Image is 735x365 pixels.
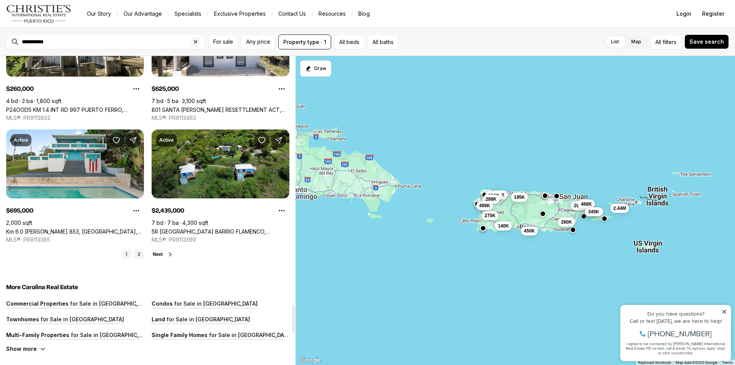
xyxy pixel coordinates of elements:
[672,6,696,21] button: Login
[122,250,131,259] a: 1
[152,300,173,307] p: Condos
[493,192,505,198] span: 310K
[8,17,111,23] div: Do you have questions?
[81,8,117,19] a: Our Story
[625,35,647,49] label: Map
[676,11,691,17] span: Login
[153,251,173,257] button: Next
[367,34,399,49] button: All baths
[476,201,493,210] button: 499K
[6,316,39,322] p: Townhomes
[663,38,676,46] span: filters
[571,201,588,210] button: 299K
[488,193,499,199] span: 196K
[479,203,490,209] span: 499K
[153,252,163,257] span: Next
[69,300,154,307] p: for Sale in [GEOGRAPHIC_DATA]
[118,8,168,19] a: Our Advantage
[610,204,629,213] button: 2.44M
[485,191,502,200] button: 196K
[213,39,233,45] span: For sale
[485,213,496,219] span: 275K
[241,34,275,49] button: Any price
[122,250,144,259] nav: Pagination
[165,316,250,322] p: for Sale in [GEOGRAPHIC_DATA]
[173,300,258,307] p: for Sale in [GEOGRAPHIC_DATA]
[254,133,269,148] button: Save Property: 5R MOUNT RESACA BARRIO FLAMENCO
[655,38,661,46] span: All
[6,332,154,338] a: Multi-Family Properties for Sale in [GEOGRAPHIC_DATA]
[8,25,111,30] div: Call or text [DATE], we are here to help!
[6,332,69,338] p: Multi-Family Properties
[558,218,575,227] button: 260K
[168,8,207,19] a: Specialists
[6,228,144,235] a: Km 6.0 CARR 853, BO CACAO, SECTOR ARRAYANES, CAROLINA PR, 00987
[129,203,144,218] button: Property options
[129,81,144,97] button: Property options
[613,205,626,211] span: 2.44M
[486,196,497,202] span: 288K
[495,221,512,231] button: 140K
[39,316,124,322] p: for Sale in [GEOGRAPHIC_DATA]
[208,8,272,19] a: Exclusive Properties
[6,106,144,113] a: P24OOD5 KM 1.4 INT RD 997 PUERTO FERRO, VIEQUES PR, 00765
[152,106,289,113] a: 801 SANTA MARÍA RESETTLEMENT ACT, VIEQUES PR, 00765
[702,11,724,17] span: Register
[274,203,289,218] button: Property options
[208,34,238,49] button: For sale
[300,61,331,77] button: Start drawing
[490,190,508,200] button: 310K
[109,133,124,148] button: Save Property: Km 6.0 CARR 853, BO CACAO, SECTOR ARRAYANES
[152,228,289,235] a: 5R MOUNT RESACA BARRIO FLAMENCO, CULEBRA PR, 00775
[126,133,141,148] button: Share Property
[581,201,592,207] span: 488K
[271,133,286,148] button: Share Property
[352,8,376,19] a: Blog
[134,250,144,259] a: 2
[585,207,602,216] button: 345K
[578,200,595,209] button: 488K
[483,195,500,204] button: 288K
[69,332,154,338] p: for Sale in [GEOGRAPHIC_DATA]
[482,211,499,220] button: 275K
[6,345,46,352] button: Show more
[524,228,535,234] span: 450K
[278,34,331,49] button: Property type · 1
[152,316,165,322] p: Land
[588,209,599,215] span: 345K
[689,39,724,45] span: Save search
[272,8,312,19] button: Contact Us
[152,300,258,307] a: Condos for Sale in [GEOGRAPHIC_DATA]
[6,5,72,23] img: logo
[334,34,364,49] button: All beds
[650,34,681,49] button: Allfilters
[6,316,124,322] a: Townhomes for Sale in [GEOGRAPHIC_DATA]
[191,34,205,49] button: Clear search input
[511,193,528,202] button: 195K
[561,219,572,225] span: 260K
[152,316,250,322] a: Land for Sale in [GEOGRAPHIC_DATA]
[159,137,174,143] p: Active
[521,226,538,236] button: 450K
[6,300,154,307] a: Commercial Properties for Sale in [GEOGRAPHIC_DATA]
[312,8,352,19] a: Resources
[14,137,28,143] p: Active
[697,6,729,21] button: Register
[6,283,289,291] h5: More Carolina Real Estate
[31,36,95,44] span: [PHONE_NUMBER]
[152,332,292,338] a: Single Family Homes for Sale in [GEOGRAPHIC_DATA]
[207,332,292,338] p: for Sale in [GEOGRAPHIC_DATA]
[274,81,289,97] button: Property options
[684,34,729,49] button: Save search
[152,332,207,338] p: Single Family Homes
[10,47,109,62] span: I agree to be contacted by [PERSON_NAME] International Real Estate PR via text, call & email. To ...
[498,223,509,229] span: 140K
[605,35,625,49] label: List
[574,203,585,209] span: 299K
[6,300,69,307] p: Commercial Properties
[246,39,270,45] span: Any price
[514,194,525,200] span: 195K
